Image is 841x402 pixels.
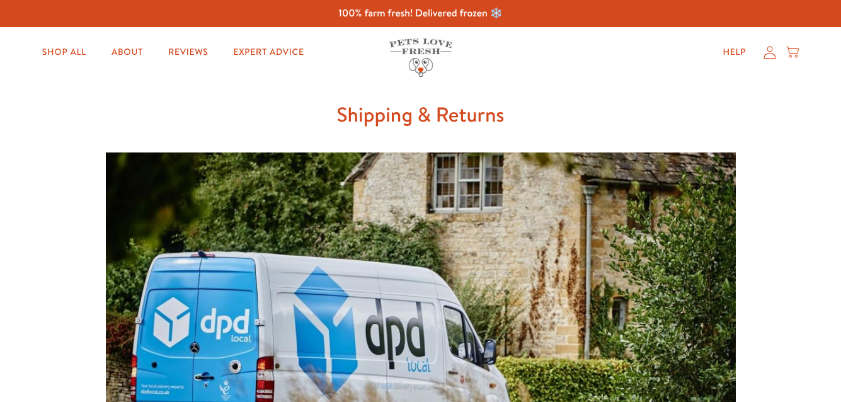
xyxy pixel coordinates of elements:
[158,40,218,65] a: Reviews
[223,40,314,65] a: Expert Advice
[106,98,736,132] h1: Shipping & Returns
[32,40,96,65] a: Shop All
[713,40,757,65] a: Help
[389,38,452,77] img: Pets Love Fresh
[101,40,153,65] a: About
